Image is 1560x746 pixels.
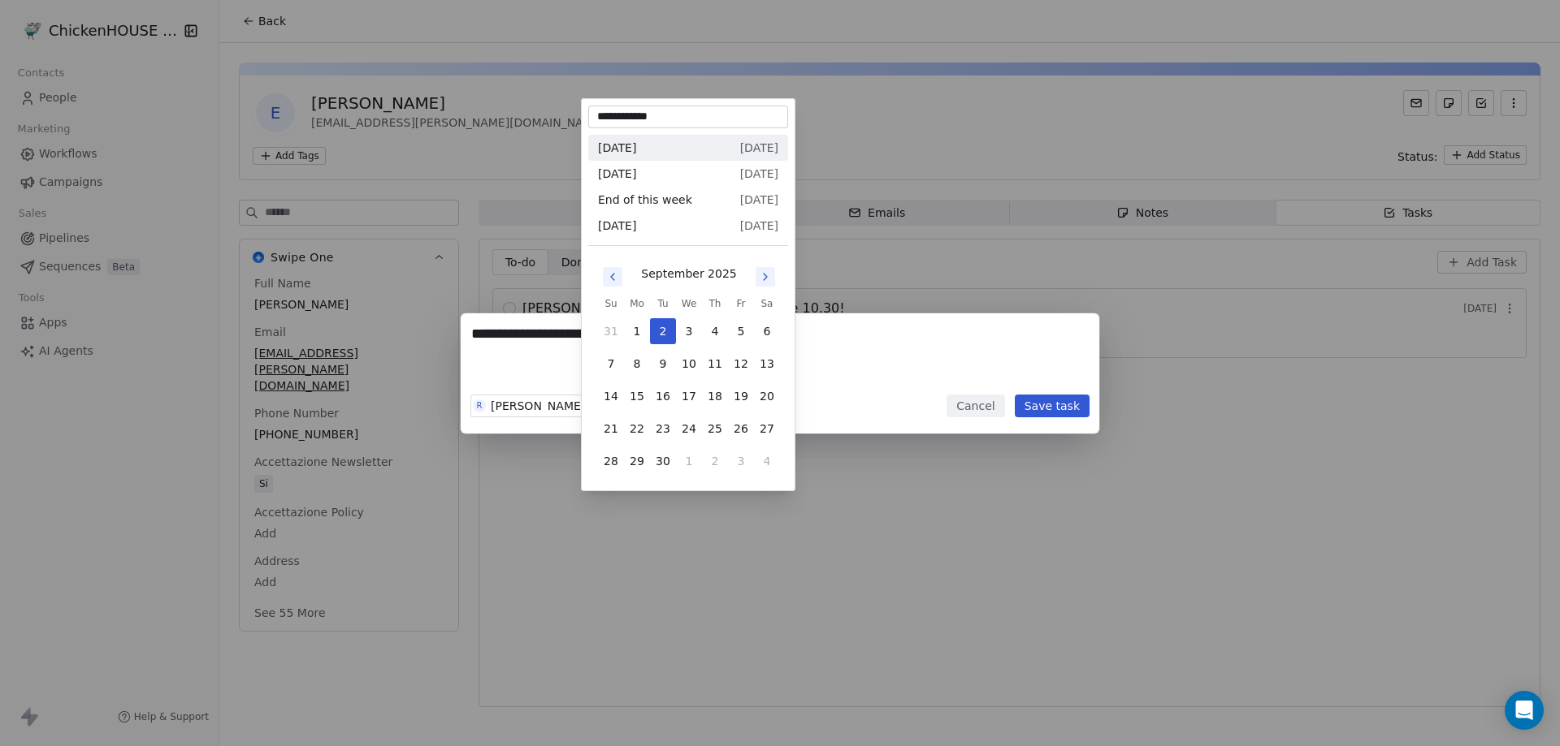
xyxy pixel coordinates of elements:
button: Go to next month [754,265,777,288]
th: Wednesday [676,295,702,312]
button: 2 [702,448,728,474]
button: 5 [728,318,754,344]
button: 1 [676,448,702,474]
button: 9 [650,351,676,377]
button: 1 [624,318,650,344]
th: Monday [624,295,650,312]
div: September 2025 [641,265,736,282]
th: Tuesday [650,295,676,312]
button: 24 [676,416,702,442]
th: Thursday [702,295,728,312]
button: 22 [624,416,650,442]
button: 8 [624,351,650,377]
button: 20 [754,383,780,409]
button: 11 [702,351,728,377]
button: 18 [702,383,728,409]
button: 19 [728,383,754,409]
th: Saturday [754,295,780,312]
button: 23 [650,416,676,442]
span: [DATE] [740,166,778,182]
span: [DATE] [598,140,636,156]
button: 2 [650,318,676,344]
button: 7 [598,351,624,377]
button: 4 [754,448,780,474]
button: 14 [598,383,624,409]
th: Sunday [598,295,624,312]
span: End of this week [598,192,692,208]
button: 28 [598,448,624,474]
button: 25 [702,416,728,442]
span: [DATE] [740,218,778,234]
button: 10 [676,351,702,377]
button: 15 [624,383,650,409]
span: [DATE] [598,218,636,234]
button: 29 [624,448,650,474]
button: Go to previous month [601,265,624,288]
button: 13 [754,351,780,377]
span: [DATE] [740,192,778,208]
button: 4 [702,318,728,344]
button: 3 [676,318,702,344]
button: 27 [754,416,780,442]
span: [DATE] [740,140,778,156]
button: 12 [728,351,754,377]
button: 17 [676,383,702,409]
button: 6 [754,318,780,344]
button: 16 [650,383,676,409]
button: 26 [728,416,754,442]
button: 30 [650,448,676,474]
button: 21 [598,416,624,442]
th: Friday [728,295,754,312]
button: 3 [728,448,754,474]
button: 31 [598,318,624,344]
span: [DATE] [598,166,636,182]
